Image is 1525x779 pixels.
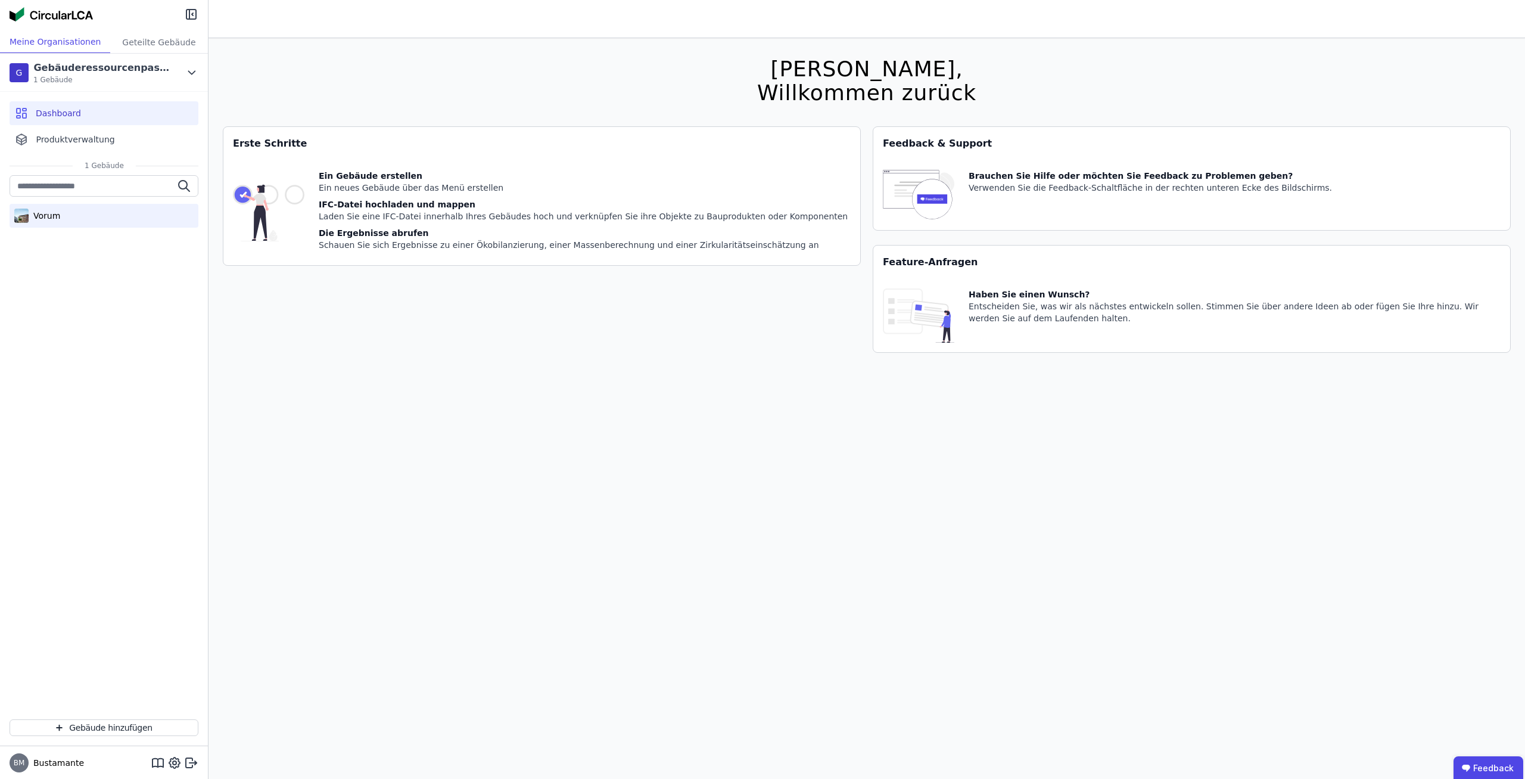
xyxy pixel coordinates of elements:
span: 1 Gebäude [73,161,136,170]
div: Vorum [29,210,60,222]
span: 1 Gebäude [33,75,170,85]
div: Feature-Anfragen [873,246,1510,279]
img: Vorum [14,206,29,225]
img: getting_started_tile-DrF_GRSv.svg [233,170,304,256]
div: Brauchen Sie Hilfe oder möchten Sie Feedback zu Problemen geben? [969,170,1332,182]
span: Produktverwaltung [36,134,114,145]
div: Schauen Sie sich Ergebnisse zu einer Ökobilanzierung, einer Massenberechnung und einer Zirkularit... [319,239,848,251]
div: Die Ergebnisse abrufen [319,227,848,239]
div: Geteilte Gebäude [110,31,208,53]
div: Erste Schritte [223,127,860,160]
div: [PERSON_NAME], [757,57,976,81]
span: BM [14,759,25,766]
div: Verwenden Sie die Feedback-Schaltfläche in der rechten unteren Ecke des Bildschirms. [969,182,1332,194]
div: Haben Sie einen Wunsch? [969,288,1501,300]
span: Bustamante [29,757,84,769]
div: Feedback & Support [873,127,1510,160]
img: feedback-icon-HCTs5lye.svg [883,170,954,221]
div: Entscheiden Sie, was wir als nächstes entwickeln sollen. Stimmen Sie über andere Ideen ab oder fü... [969,300,1501,324]
div: Gebäuderessourcenpass Demo [33,61,170,75]
span: Dashboard [36,107,81,119]
div: G [10,63,29,82]
img: feature_request_tile-UiXE1qGU.svg [883,288,954,343]
div: Willkommen zurück [757,81,976,105]
button: Gebäude hinzufügen [10,719,198,736]
div: Ein neues Gebäude über das Menü erstellen [319,182,848,194]
div: IFC-Datei hochladen und mappen [319,198,848,210]
div: Laden Sie eine IFC-Datei innerhalb Ihres Gebäudes hoch und verknüpfen Sie ihre Objekte zu Bauprod... [319,210,848,222]
img: Concular [10,7,93,21]
div: Ein Gebäude erstellen [319,170,848,182]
